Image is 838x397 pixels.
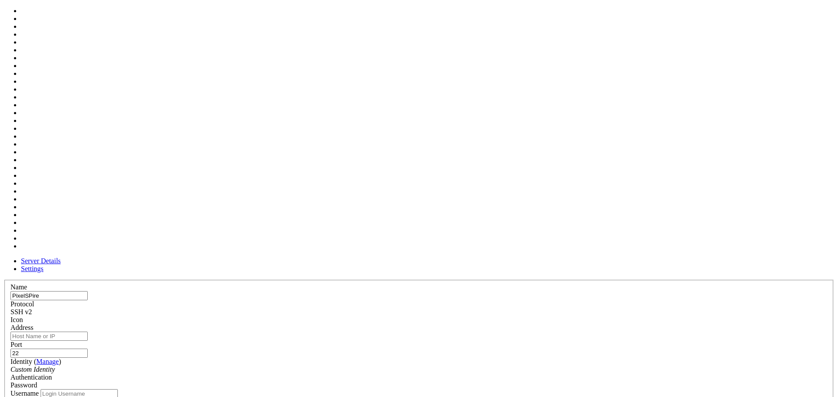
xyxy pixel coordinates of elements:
[10,316,23,323] label: Icon
[21,265,44,272] a: Settings
[10,308,828,316] div: SSH v2
[10,283,27,291] label: Name
[10,332,88,341] input: Host Name or IP
[10,291,88,300] input: Server Name
[10,373,52,381] label: Authentication
[10,324,33,331] label: Address
[10,358,61,365] label: Identity
[34,358,61,365] span: ( )
[10,381,37,389] span: Password
[10,308,32,316] span: SSH v2
[36,358,59,365] a: Manage
[10,349,88,358] input: Port Number
[10,366,828,373] div: Custom Identity
[10,390,39,397] label: Username
[10,300,34,308] label: Protocol
[10,381,828,389] div: Password
[10,366,55,373] i: Custom Identity
[10,341,22,348] label: Port
[21,257,61,265] a: Server Details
